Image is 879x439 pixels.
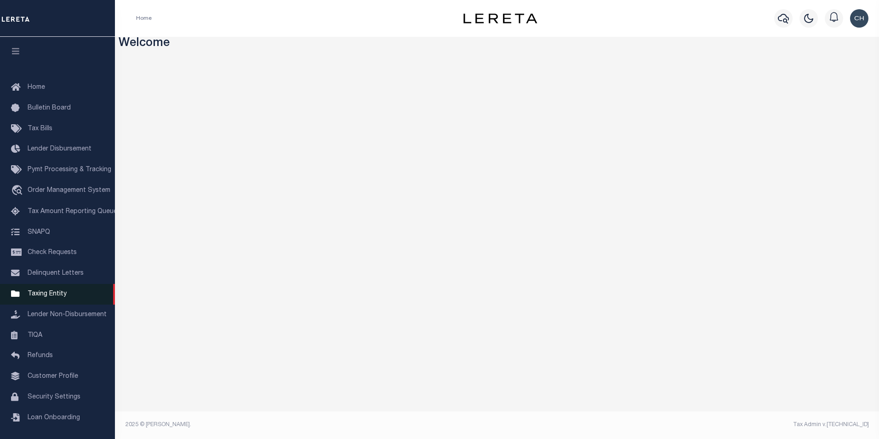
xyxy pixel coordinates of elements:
[11,185,26,197] i: travel_explore
[463,13,537,23] img: logo-dark.svg
[850,9,868,28] img: svg+xml;base64,PHN2ZyB4bWxucz0iaHR0cDovL3d3dy53My5vcmcvMjAwMC9zdmciIHBvaW50ZXItZXZlbnRzPSJub25lIi...
[28,394,80,400] span: Security Settings
[28,84,45,91] span: Home
[28,167,111,173] span: Pymt Processing & Tracking
[28,146,91,152] span: Lender Disbursement
[28,208,117,215] span: Tax Amount Reporting Queue
[504,421,869,429] div: Tax Admin v.[TECHNICAL_ID]
[28,187,110,194] span: Order Management System
[28,249,77,256] span: Check Requests
[28,229,50,235] span: SNAPQ
[136,14,152,23] li: Home
[28,270,84,277] span: Delinquent Letters
[28,332,42,338] span: TIQA
[119,421,497,429] div: 2025 © [PERSON_NAME].
[28,352,53,359] span: Refunds
[28,415,80,421] span: Loan Onboarding
[119,37,876,51] h3: Welcome
[28,312,107,318] span: Lender Non-Disbursement
[28,291,67,297] span: Taxing Entity
[28,373,78,380] span: Customer Profile
[28,126,52,132] span: Tax Bills
[28,105,71,111] span: Bulletin Board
